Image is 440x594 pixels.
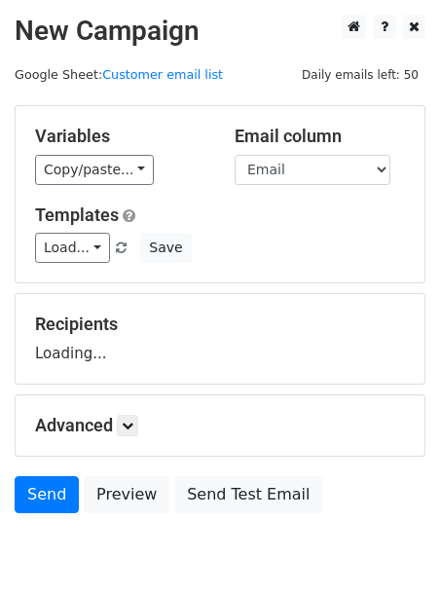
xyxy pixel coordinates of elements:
[174,476,322,513] a: Send Test Email
[15,476,79,513] a: Send
[295,67,425,82] a: Daily emails left: 50
[35,314,405,335] h5: Recipients
[35,314,405,364] div: Loading...
[235,126,405,147] h5: Email column
[35,126,205,147] h5: Variables
[84,476,169,513] a: Preview
[35,155,154,185] a: Copy/paste...
[140,233,191,263] button: Save
[15,15,425,48] h2: New Campaign
[295,64,425,86] span: Daily emails left: 50
[35,415,405,436] h5: Advanced
[35,233,110,263] a: Load...
[35,204,119,225] a: Templates
[15,67,223,82] small: Google Sheet:
[102,67,223,82] a: Customer email list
